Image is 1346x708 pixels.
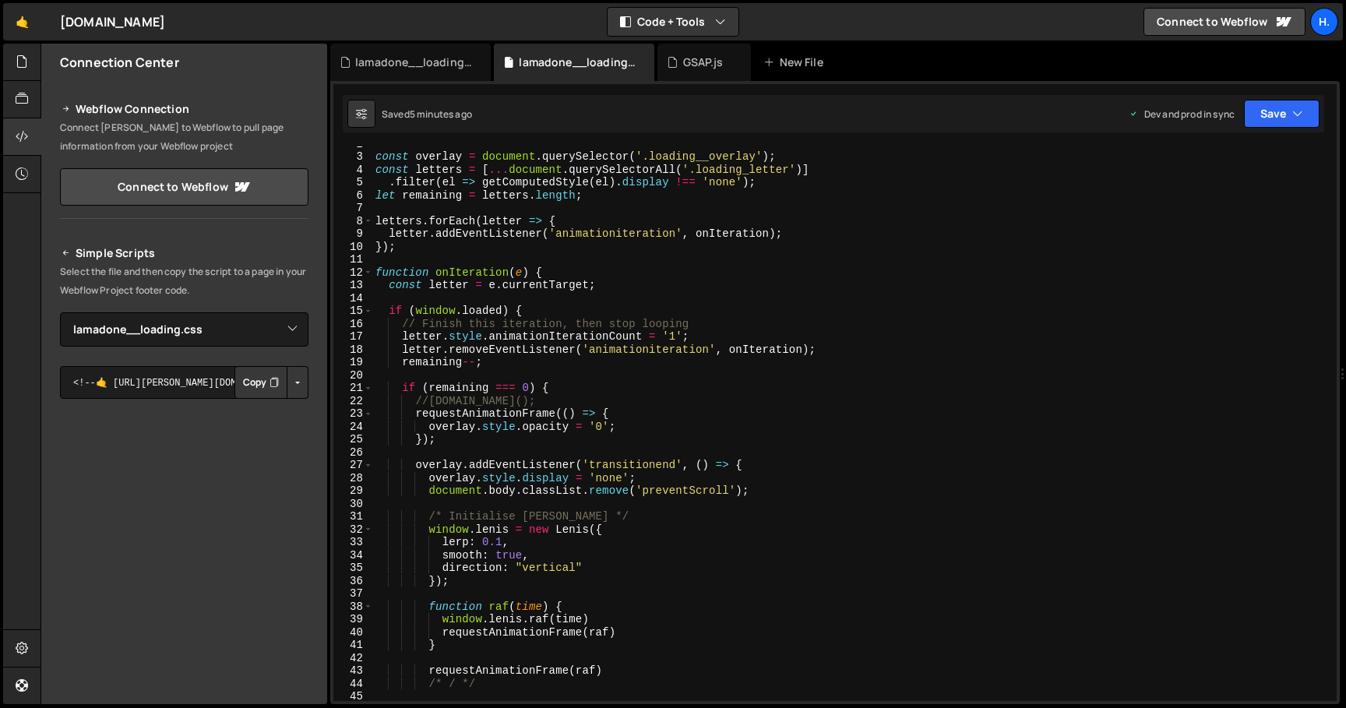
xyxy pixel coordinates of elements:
div: New File [763,55,829,70]
div: 13 [333,279,373,292]
div: 22 [333,395,373,408]
div: 12 [333,266,373,280]
div: 31 [333,510,373,523]
div: Button group with nested dropdown [234,366,308,399]
div: 15 [333,305,373,318]
a: Connect to Webflow [1143,8,1305,36]
div: GSAP.js [683,55,724,70]
h2: Simple Scripts [60,244,308,262]
div: 8 [333,215,373,228]
div: lamadone__loading.js [519,55,636,70]
div: 38 [333,601,373,614]
div: 21 [333,382,373,395]
div: 5 [333,176,373,189]
div: 25 [333,433,373,446]
div: 19 [333,356,373,369]
a: h. [1310,8,1338,36]
div: 33 [333,536,373,549]
a: 🤙 [3,3,41,41]
div: 26 [333,446,373,460]
div: 14 [333,292,373,305]
a: Connect to Webflow [60,168,308,206]
div: 17 [333,330,373,343]
div: lamadone__loading.css [355,55,472,70]
div: 3 [333,150,373,164]
textarea: <!--🤙 [URL][PERSON_NAME][DOMAIN_NAME]> <script>document.addEventListener("DOMContentLoaded", func... [60,366,308,399]
div: 30 [333,498,373,511]
div: 43 [333,664,373,678]
div: 29 [333,484,373,498]
div: 11 [333,253,373,266]
iframe: YouTube video player [60,424,310,565]
div: Saved [382,107,472,121]
button: Code + Tools [608,8,738,36]
div: 28 [333,472,373,485]
div: 27 [333,459,373,472]
h2: Connection Center [60,54,179,71]
h2: Webflow Connection [60,100,308,118]
div: 5 minutes ago [410,107,472,121]
div: 40 [333,626,373,639]
div: 7 [333,202,373,215]
div: 18 [333,343,373,357]
button: Save [1244,100,1320,128]
button: Copy [234,366,287,399]
div: 10 [333,241,373,254]
div: 34 [333,549,373,562]
div: 37 [333,587,373,601]
div: 16 [333,318,373,331]
p: Select the file and then copy the script to a page in your Webflow Project footer code. [60,262,308,300]
div: 23 [333,407,373,421]
div: 9 [333,227,373,241]
div: 6 [333,189,373,203]
div: 45 [333,690,373,703]
div: Dev and prod in sync [1129,107,1235,121]
div: 42 [333,652,373,665]
div: 41 [333,639,373,652]
p: Connect [PERSON_NAME] to Webflow to pull page information from your Webflow project [60,118,308,156]
div: 36 [333,575,373,588]
div: [DOMAIN_NAME] [60,12,165,31]
div: 4 [333,164,373,177]
div: 24 [333,421,373,434]
div: 44 [333,678,373,691]
div: 35 [333,562,373,575]
div: 20 [333,369,373,382]
div: 39 [333,613,373,626]
div: 32 [333,523,373,537]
